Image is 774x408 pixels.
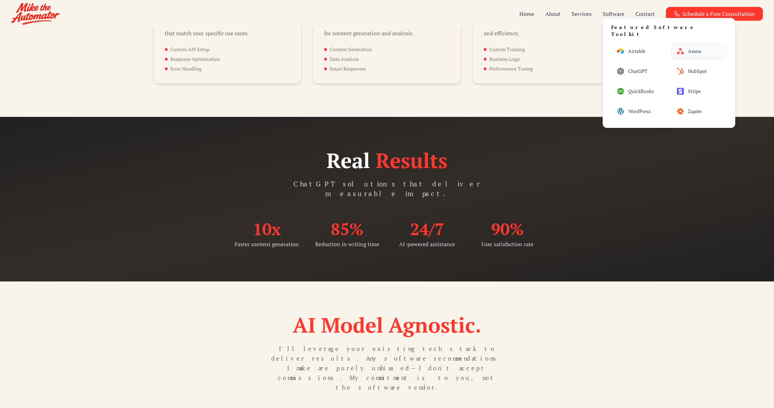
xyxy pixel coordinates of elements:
[489,56,521,63] span: Business Logic
[489,65,533,72] span: Performance Tuning
[671,83,727,99] a: Stripe
[572,10,592,18] button: Services
[327,147,370,174] span: Real
[611,103,667,119] a: WordPress
[688,68,707,75] span: HubSpot
[611,63,667,79] a: ChatGPT
[617,48,624,55] img: Airtable
[473,240,542,248] p: User satisfaction rate
[666,7,763,21] a: Schedule a Free Consultation
[11,3,59,25] img: Mike the Automator
[519,10,534,18] a: Home
[611,24,727,38] h3: Featured Software Toolkit
[232,221,301,237] div: 10x
[330,56,359,63] span: Data Analysis
[312,240,381,248] p: Reduction in writing time
[232,240,301,248] p: Faster content generation
[376,147,447,174] span: Results
[671,43,727,59] a: Asana
[677,48,684,55] img: Asana
[677,108,684,115] img: Zapier
[677,68,684,75] img: HubSpot
[489,46,525,53] span: Custom Training
[671,63,727,79] a: HubSpot
[271,344,503,392] p: I'll leverage your existing tech stack to deliver results. Any software recommendations I make ar...
[628,48,645,55] span: Airtable
[628,108,651,115] span: WordPress
[688,108,702,115] span: Zapier
[628,68,648,75] span: ChatGPT
[545,10,560,18] a: About
[603,10,624,18] button: Software
[671,103,727,119] a: Zapier
[617,108,624,115] img: WordPress
[611,83,667,99] a: QuickBooks
[677,88,684,95] img: Stripe
[611,43,667,59] a: Airtable
[170,65,201,72] span: Error Handling
[393,221,462,237] div: 24/7
[635,10,655,18] a: Contact
[293,311,481,339] span: AI Model Agnostic.
[617,88,624,95] img: QuickBooks
[473,221,542,237] div: 90%
[330,65,366,72] span: Smart Responses
[628,88,654,95] span: QuickBooks
[330,46,372,53] span: Content Generation
[688,88,701,95] span: Stripe
[170,46,209,53] span: Custom API Setup
[688,48,701,55] span: Asana
[617,68,624,75] img: ChatGPT
[271,179,503,198] p: ChatGPT solutions that deliver measurable impact.
[170,56,220,63] span: Response Optimization
[393,240,462,248] p: AI-powered assistance
[312,221,381,237] div: 85%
